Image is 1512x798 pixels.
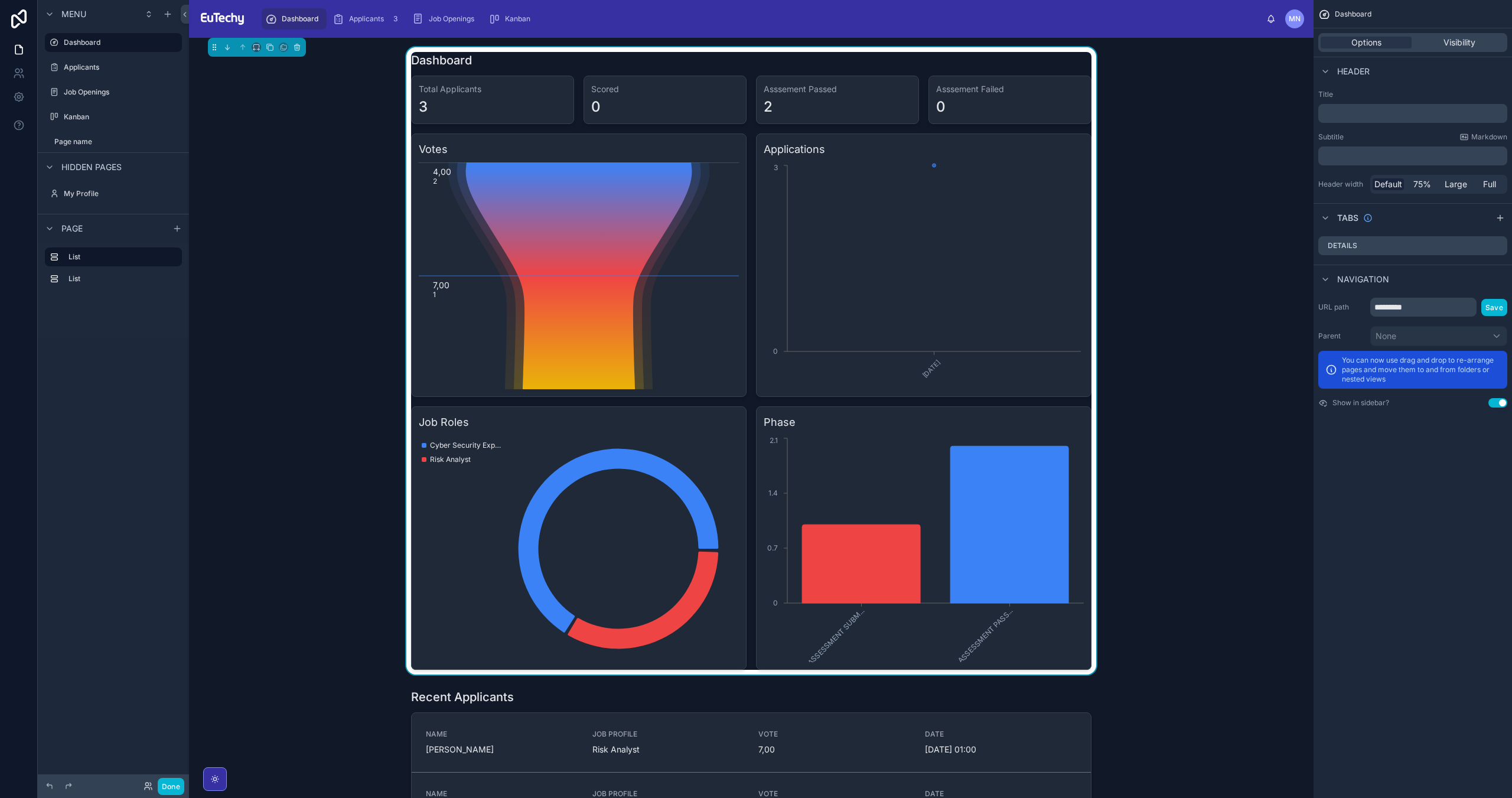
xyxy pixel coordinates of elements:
label: Job Openings [64,87,180,97]
h3: Asssement Failed [936,83,1084,95]
label: My Profile [64,189,180,198]
a: Applicants3 [329,8,406,30]
span: Page [61,223,83,234]
a: Job Openings [45,83,182,102]
tspan: 1.4 [768,488,778,497]
div: 2 [764,97,773,116]
label: Title [1318,90,1507,99]
span: Default [1374,178,1402,190]
img: App logo [198,9,246,28]
span: 75% [1413,178,1431,190]
h3: Total Applicants [419,83,566,95]
div: chart [764,162,1084,389]
span: Markdown [1471,132,1507,142]
label: Applicants [64,63,180,72]
span: Kanban [505,14,530,24]
a: Kanban [485,8,539,30]
span: Navigation [1337,273,1389,285]
span: Cyber Security Expert [430,441,501,450]
label: Subtitle [1318,132,1344,142]
div: chart [764,435,1084,662]
tspan: 0 [773,598,778,607]
tspan: 0.7 [767,543,778,552]
a: Kanban [45,108,182,126]
label: List [69,252,172,262]
span: Visibility [1443,37,1475,48]
div: chart [419,435,739,662]
a: Page name [45,132,182,151]
h3: Scored [591,83,739,95]
button: Done [158,778,184,795]
h3: Job Roles [419,414,739,431]
text: 1 [433,290,436,299]
span: Dashboard [282,14,318,24]
text: 4,00 [433,167,451,177]
button: None [1370,326,1507,346]
span: Header [1337,66,1370,77]
div: 3 [419,97,428,116]
label: Header width [1318,180,1366,189]
span: Risk Analyst [430,455,471,464]
label: Dashboard [64,38,175,47]
tspan: ASSESSMENT SUBM... [806,607,866,667]
label: List [69,274,177,284]
label: Page name [54,137,180,146]
span: Tabs [1337,212,1358,224]
a: Dashboard [45,33,182,52]
h3: Phase [764,414,1084,431]
tspan: 0 [773,347,778,356]
text: 7,00 [433,280,449,290]
span: Large [1445,178,1467,190]
label: URL path [1318,302,1366,312]
button: Save [1481,299,1507,316]
div: scrollable content [1318,146,1507,165]
div: 0 [591,97,601,116]
h1: Dashboard [411,52,472,69]
a: Applicants [45,58,182,77]
span: Job Openings [429,14,474,24]
div: 0 [936,97,946,116]
a: Markdown [1459,132,1507,142]
text: [DATE] [921,358,942,379]
div: scrollable content [38,242,189,300]
label: Parent [1318,331,1366,341]
h3: Applications [764,141,1084,158]
label: Kanban [64,112,180,122]
span: Full [1483,178,1496,190]
div: 3 [389,12,403,26]
div: scrollable content [1318,104,1507,123]
span: Menu [61,8,86,20]
a: Dashboard [262,8,327,30]
a: Job Openings [409,8,483,30]
h3: Votes [419,141,739,158]
label: Details [1328,241,1357,250]
tspan: 2.1 [770,436,778,445]
h3: Asssement Passed [764,83,911,95]
tspan: ASSESSMENT PASS... [956,607,1015,665]
span: Hidden pages [61,161,122,173]
label: Show in sidebar? [1332,398,1389,408]
tspan: 3 [774,163,778,172]
p: You can now use drag and drop to re-arrange pages and move them to and from folders or nested views [1342,356,1500,384]
span: Applicants [349,14,384,24]
div: scrollable content [256,6,1266,32]
a: My Profile [45,184,182,203]
text: 2 [433,177,437,185]
span: None [1376,330,1396,342]
span: MN [1289,14,1301,24]
span: Options [1351,37,1381,48]
span: Dashboard [1335,9,1371,19]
